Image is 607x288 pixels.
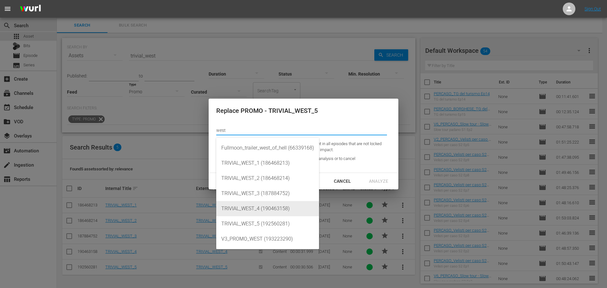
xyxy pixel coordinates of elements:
a: Sign Out [585,6,601,11]
div: Fullmoon_trailer_west_of_hell (66339168) [221,140,314,156]
div: TRIVIAL_WEST_2 (186468214) [221,171,314,186]
div: TRIVIAL_WEST_4 (190463158) [221,201,314,216]
button: Cancel [326,175,359,187]
div: Replace PROMO - TRIVIAL_WEST_5 [216,106,387,115]
div: Cancel [329,177,356,185]
span: menu [4,5,11,13]
div: V3_PROMO_WEST (193223290) [221,231,314,247]
div: TRIVIAL_WEST_1 (186468213) [221,156,314,171]
img: ans4CAIJ8jUAAAAAAAAAAAAAAAAAAAAAAAAgQb4GAAAAAAAAAAAAAAAAAAAAAAAAJMjXAAAAAAAAAAAAAAAAAAAAAAAAgAT5G... [15,2,46,16]
div: TRIVIAL_WEST_3 (187884752) [221,186,314,201]
div: TRIVIAL_WEST_5 (192560281) [221,216,314,231]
